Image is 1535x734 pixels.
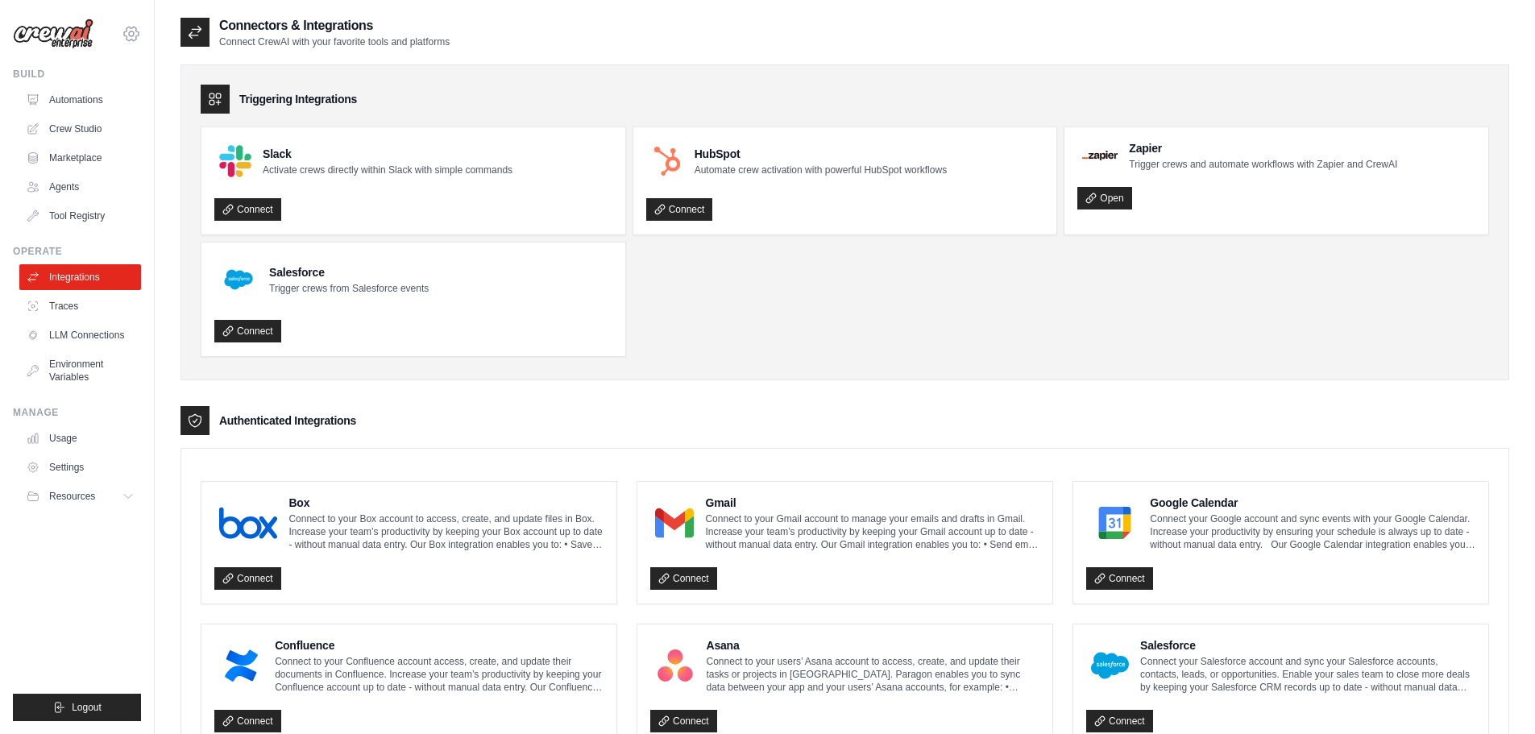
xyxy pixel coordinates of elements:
[219,649,263,682] img: Confluence Logo
[1150,495,1475,511] h4: Google Calendar
[19,87,141,113] a: Automations
[19,264,141,290] a: Integrations
[1091,507,1139,539] img: Google Calendar Logo
[13,68,141,81] div: Build
[219,16,450,35] h2: Connectors & Integrations
[72,701,102,714] span: Logout
[219,145,251,177] img: Slack Logo
[646,198,713,221] a: Connect
[19,351,141,390] a: Environment Variables
[19,483,141,509] button: Resources
[1129,158,1397,171] p: Trigger crews and automate workflows with Zapier and CrewAI
[13,406,141,419] div: Manage
[695,146,947,162] h4: HubSpot
[19,174,141,200] a: Agents
[19,293,141,319] a: Traces
[1140,637,1475,653] h4: Salesforce
[214,198,281,221] a: Connect
[1086,567,1153,590] a: Connect
[13,245,141,258] div: Operate
[214,320,281,342] a: Connect
[1091,649,1129,682] img: Salesforce Logo
[219,507,277,539] img: Box Logo
[13,19,93,49] img: Logo
[650,567,717,590] a: Connect
[288,495,604,511] h4: Box
[707,655,1039,694] p: Connect to your users’ Asana account to access, create, and update their tasks or projects in [GE...
[275,637,604,653] h4: Confluence
[707,637,1039,653] h4: Asana
[263,164,512,176] p: Activate crews directly within Slack with simple commands
[1082,151,1118,160] img: Zapier Logo
[219,35,450,48] p: Connect CrewAI with your favorite tools and platforms
[1086,710,1153,732] a: Connect
[19,145,141,171] a: Marketplace
[1150,512,1475,551] p: Connect your Google account and sync events with your Google Calendar. Increase your productivity...
[13,694,141,721] button: Logout
[275,655,604,694] p: Connect to your Confluence account access, create, and update their documents in Confluence. Incr...
[1077,187,1131,209] a: Open
[705,495,1039,511] h4: Gmail
[655,507,694,539] img: Gmail Logo
[219,260,258,299] img: Salesforce Logo
[1140,655,1475,694] p: Connect your Salesforce account and sync your Salesforce accounts, contacts, leads, or opportunit...
[214,567,281,590] a: Connect
[1129,140,1397,156] h4: Zapier
[19,116,141,142] a: Crew Studio
[19,425,141,451] a: Usage
[651,145,683,177] img: HubSpot Logo
[49,490,95,503] span: Resources
[219,413,356,429] h3: Authenticated Integrations
[650,710,717,732] a: Connect
[239,91,357,107] h3: Triggering Integrations
[214,710,281,732] a: Connect
[19,454,141,480] a: Settings
[19,322,141,348] a: LLM Connections
[269,282,429,295] p: Trigger crews from Salesforce events
[705,512,1039,551] p: Connect to your Gmail account to manage your emails and drafts in Gmail. Increase your team’s pro...
[19,203,141,229] a: Tool Registry
[288,512,604,551] p: Connect to your Box account to access, create, and update files in Box. Increase your team’s prod...
[263,146,512,162] h4: Slack
[655,649,695,682] img: Asana Logo
[269,264,429,280] h4: Salesforce
[695,164,947,176] p: Automate crew activation with powerful HubSpot workflows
